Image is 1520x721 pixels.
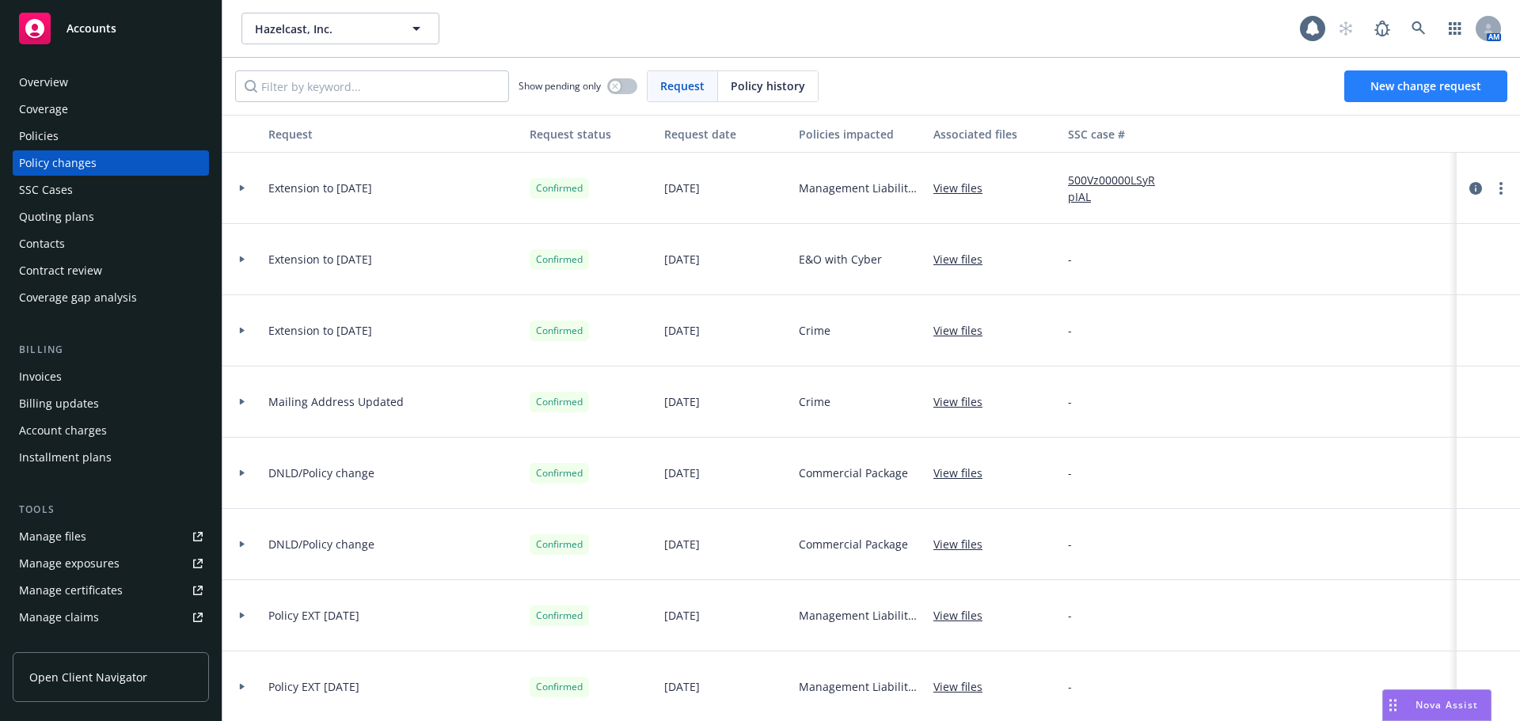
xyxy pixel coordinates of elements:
span: - [1068,393,1072,410]
div: Coverage [19,97,68,122]
div: Policies impacted [799,126,921,142]
a: Contacts [13,231,209,256]
span: Management Liability - D&O/EPL [799,180,921,196]
span: Confirmed [536,537,583,552]
span: Extension to [DATE] [268,180,372,196]
span: [DATE] [664,180,700,196]
div: Drag to move [1383,690,1403,720]
div: Policy changes [19,150,97,176]
button: Associated files [927,115,1062,153]
div: Policies [19,123,59,149]
span: DNLD/Policy change [268,536,374,552]
a: View files [933,607,995,624]
a: Billing updates [13,391,209,416]
div: Request [268,126,517,142]
span: E&O with Cyber [799,251,882,268]
div: Contract review [19,258,102,283]
span: [DATE] [664,678,700,695]
div: SSC case # [1068,126,1174,142]
span: Confirmed [536,466,583,480]
span: Confirmed [536,252,583,267]
span: Confirmed [536,324,583,338]
span: Hazelcast, Inc. [255,21,392,37]
a: Manage exposures [13,551,209,576]
div: Toggle Row Expanded [222,224,262,295]
span: - [1068,607,1072,624]
span: Mailing Address Updated [268,393,404,410]
a: Policy changes [13,150,209,176]
div: Manage certificates [19,578,123,603]
span: New change request [1370,78,1481,93]
span: Open Client Navigator [29,669,147,685]
span: Accounts [66,22,116,35]
button: Hazelcast, Inc. [241,13,439,44]
span: [DATE] [664,536,700,552]
div: Manage files [19,524,86,549]
div: Request status [530,126,652,142]
a: Start snowing [1330,13,1362,44]
a: View files [933,180,995,196]
div: Request date [664,126,786,142]
a: View files [933,536,995,552]
span: - [1068,678,1072,695]
a: circleInformation [1466,179,1485,198]
span: Policy EXT [DATE] [268,678,359,695]
a: 500Vz00000LSyRpIAL [1068,172,1174,205]
a: SSC Cases [13,177,209,203]
a: Manage claims [13,605,209,630]
span: [DATE] [664,465,700,481]
a: Contract review [13,258,209,283]
span: [DATE] [664,393,700,410]
div: Manage exposures [19,551,120,576]
span: [DATE] [664,607,700,624]
div: Billing updates [19,391,99,416]
span: Confirmed [536,680,583,694]
a: Policies [13,123,209,149]
a: more [1491,179,1510,198]
span: Show pending only [519,79,601,93]
a: Quoting plans [13,204,209,230]
a: View files [933,393,995,410]
a: View files [933,322,995,339]
a: Switch app [1439,13,1471,44]
div: Toggle Row Expanded [222,509,262,580]
span: Extension to [DATE] [268,251,372,268]
div: Toggle Row Expanded [222,580,262,651]
div: Toggle Row Expanded [222,295,262,366]
span: Request [660,78,705,94]
div: Tools [13,502,209,518]
span: Commercial Package [799,536,908,552]
div: Billing [13,342,209,358]
button: Request status [523,115,658,153]
span: Crime [799,393,830,410]
a: Report a Bug [1366,13,1398,44]
span: [DATE] [664,251,700,268]
div: Manage BORs [19,632,93,657]
span: - [1068,465,1072,481]
div: SSC Cases [19,177,73,203]
span: Crime [799,322,830,339]
span: Policy history [731,78,805,94]
a: Manage files [13,524,209,549]
span: Confirmed [536,609,583,623]
span: Nova Assist [1415,698,1478,712]
span: Management Liability - $2M D&O/$1M EPL [799,678,921,695]
div: Toggle Row Expanded [222,438,262,509]
span: - [1068,322,1072,339]
span: Confirmed [536,395,583,409]
a: Manage certificates [13,578,209,603]
button: Request [262,115,523,153]
div: Contacts [19,231,65,256]
a: New change request [1344,70,1507,102]
div: Invoices [19,364,62,389]
a: Installment plans [13,445,209,470]
a: Manage BORs [13,632,209,657]
div: Overview [19,70,68,95]
span: - [1068,536,1072,552]
div: Manage claims [19,605,99,630]
div: Quoting plans [19,204,94,230]
a: Accounts [13,6,209,51]
span: Confirmed [536,181,583,195]
span: DNLD/Policy change [268,465,374,481]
